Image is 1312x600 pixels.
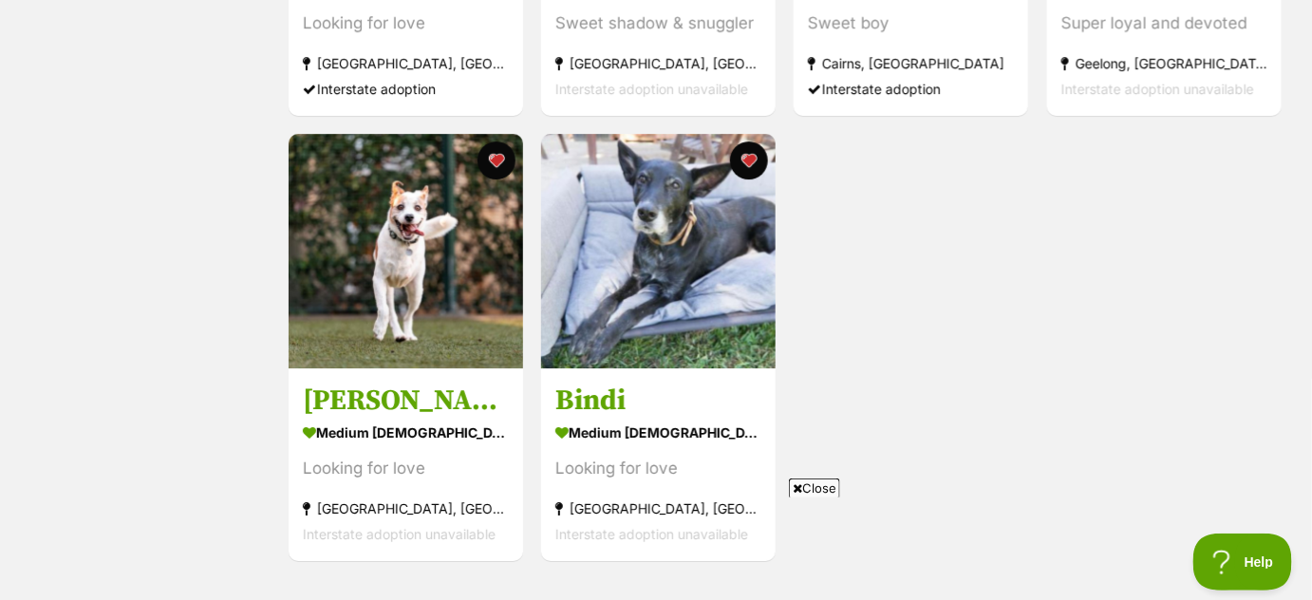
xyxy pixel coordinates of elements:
[808,76,1014,102] div: Interstate adoption
[1193,534,1293,591] iframe: Help Scout Beacon - Open
[555,456,761,481] div: Looking for love
[478,141,515,179] button: favourite
[730,141,768,179] button: favourite
[289,368,523,561] a: [PERSON_NAME] medium [DEMOGRAPHIC_DATA] Dog Looking for love [GEOGRAPHIC_DATA], [GEOGRAPHIC_DATA]...
[541,368,776,561] a: Bindi medium [DEMOGRAPHIC_DATA] Dog Looking for love [GEOGRAPHIC_DATA], [GEOGRAPHIC_DATA] Interst...
[541,134,776,368] img: Bindi
[303,419,509,446] div: medium [DEMOGRAPHIC_DATA] Dog
[789,478,840,497] span: Close
[1061,10,1267,36] div: Super loyal and devoted
[1061,81,1254,97] span: Interstate adoption unavailable
[303,456,509,481] div: Looking for love
[196,505,1116,591] iframe: Advertisement
[555,50,761,76] div: [GEOGRAPHIC_DATA], [GEOGRAPHIC_DATA]
[303,50,509,76] div: [GEOGRAPHIC_DATA], [GEOGRAPHIC_DATA]
[555,81,748,97] span: Interstate adoption unavailable
[808,50,1014,76] div: Cairns, [GEOGRAPHIC_DATA]
[303,76,509,102] div: Interstate adoption
[555,419,761,446] div: medium [DEMOGRAPHIC_DATA] Dog
[555,10,761,36] div: Sweet shadow & snuggler
[808,10,1014,36] div: Sweet boy
[289,134,523,368] img: Wilson
[1061,50,1267,76] div: Geelong, [GEOGRAPHIC_DATA]
[555,383,761,419] h3: Bindi
[303,10,509,36] div: Looking for love
[303,383,509,419] h3: [PERSON_NAME]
